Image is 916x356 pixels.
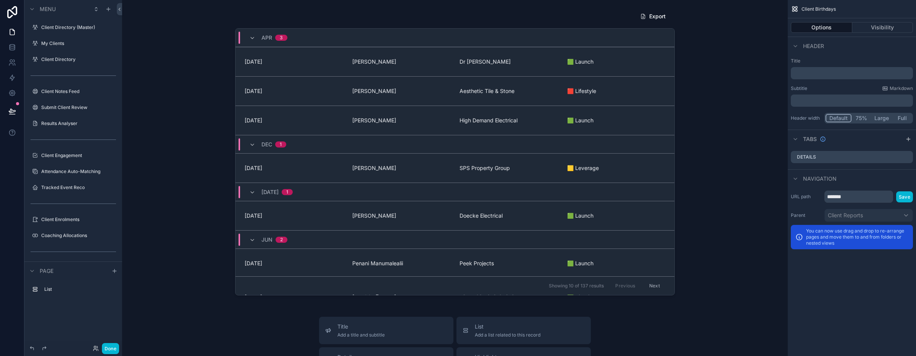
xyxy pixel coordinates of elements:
span: Client Reports [828,212,863,219]
div: scrollable content [791,67,913,79]
div: scrollable content [24,280,122,303]
label: Details [797,154,816,160]
span: Markdown [890,85,913,91]
button: Full [892,114,912,122]
span: Page [40,267,53,275]
label: Client Directory (Master) [41,24,116,30]
span: Showing 10 of 137 results [549,283,604,289]
button: Next [644,280,665,292]
span: Navigation [803,175,837,183]
button: Large [871,114,892,122]
button: Client Reports [824,209,913,222]
div: 1 [286,189,288,195]
label: Results Analyser [41,120,116,127]
label: Parent [791,212,821,218]
span: Menu [40,5,56,13]
span: Tabs [803,135,817,143]
label: URL path [791,194,821,200]
label: Tracked Event Reco [41,184,116,191]
label: Title [791,58,913,64]
button: Options [791,22,852,33]
label: Submit Client Review [41,104,116,111]
span: List [475,323,540,330]
button: Default [826,114,851,122]
label: Header width [791,115,821,121]
label: Client Engagement [41,152,116,159]
span: Client Birthdays [801,6,836,12]
span: Title [337,323,385,330]
div: 2 [280,237,283,243]
span: Apr [261,34,272,42]
a: Markdown [882,85,913,91]
span: Jun [261,236,273,244]
button: 75% [851,114,871,122]
label: Client Directory [41,56,116,63]
label: Client Enrolments [41,216,116,223]
button: Done [102,343,119,354]
button: Visibility [852,22,913,33]
label: Coaching Allocations [41,233,116,239]
p: You can now use drag and drop to re-arrange pages and move them to and from folders or nested views [806,228,908,246]
div: 3 [280,35,283,41]
label: List [44,286,114,292]
label: Subtitle [791,85,807,91]
span: Add a list related to this record [475,332,540,338]
button: ListAdd a list related to this record [456,317,591,344]
div: scrollable content [791,95,913,107]
span: Dec [261,141,272,148]
div: 1 [280,141,282,148]
span: Add a title and subtitle [337,332,385,338]
button: TitleAdd a title and subtitle [319,317,453,344]
button: Save [896,191,913,202]
span: Header [803,42,824,50]
span: [DATE] [261,188,279,196]
label: Client Notes Feed [41,88,116,95]
label: Attendance Auto-Matching [41,168,116,175]
label: My Clients [41,40,116,47]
